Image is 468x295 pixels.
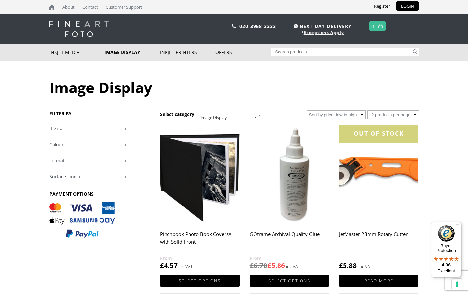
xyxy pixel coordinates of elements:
[160,261,164,270] span: £
[438,225,455,242] img: Trusted Shops Trustmark
[339,125,418,224] img: JetMaster 28mm Rotary Cutter
[250,125,329,224] img: GOframe Archival Quality Glue
[358,263,372,270] strong: inc VAT
[49,174,127,180] a: +
[431,222,461,277] button: Trusted Shops TrustmarkBuyer Protection4.96Excellent
[49,158,127,164] a: +
[160,228,239,254] h2: Pinchbook Photo Book Covers* with Solid Front
[271,48,412,56] input: Search products…
[292,22,352,30] span: NEXT DAY DELIVERY
[339,125,418,143] div: OUT OF STOCK
[49,122,127,135] h4: Brand
[160,125,239,270] a: Pinchbook Photo Book Covers* with Solid Front £4.57
[267,261,271,270] span: £
[339,275,418,287] a: Read more about “JetMaster 28mm Rotary Cutter”
[412,48,419,56] button: Search
[49,202,115,238] img: PAYMENT OPTIONS
[304,30,344,35] a: Exceptions Apply
[369,1,395,11] a: Register
[49,142,127,148] a: +
[198,111,263,120] span: Image Display
[250,275,329,287] a: Select options for “GOframe Archival Quality Glue”
[49,138,127,151] h4: Colour
[378,24,383,28] img: basket.svg
[442,262,451,267] span: 4.96
[215,44,271,61] a: Offers
[160,261,178,270] bdi: 4.57
[160,44,215,61] a: Inkjet Printers
[49,110,127,117] h3: FILTER BY
[254,113,256,122] span: ×
[307,110,366,119] select: Shop order
[49,154,127,167] h4: Format
[104,44,160,61] a: Image Display
[160,125,239,224] img: Pinchbook Photo Book Covers* with Solid Front
[239,23,276,29] a: 020 3968 3333
[294,24,298,28] img: time.svg
[339,261,357,270] bdi: 5.88
[49,191,127,197] h3: PAYMENT OPTIONS
[371,21,374,31] a: 0
[339,228,418,254] h2: JetMaster 28mm Rotary Cutter
[339,125,418,270] a: OUT OF STOCKJetMaster 28mm Rotary Cutter £5.88 inc VAT
[339,261,343,270] span: £
[250,261,254,270] span: £
[49,21,109,37] img: logo-white.svg
[267,261,285,270] bdi: 5.86
[49,77,419,97] h1: Image Display
[250,261,267,270] bdi: 6.70
[49,126,127,132] a: +
[49,44,105,61] a: Inkjet Media
[160,275,239,287] a: Select options for “Pinchbook Photo Book Covers* with Solid Front”
[431,243,461,253] p: Buyer Protection
[198,111,263,124] span: Image Display
[454,222,461,229] button: Menu
[250,125,329,270] a: GOframe Archival Quality Glue £6.70£5.86
[396,1,419,11] a: LOGIN
[232,24,236,28] img: phone.svg
[250,228,329,254] h2: GOframe Archival Quality Glue
[431,268,461,274] p: Excellent
[160,111,194,117] h3: Select category
[452,279,463,290] button: Your consent preferences for tracking technologies
[49,170,127,183] h4: Surface Finish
